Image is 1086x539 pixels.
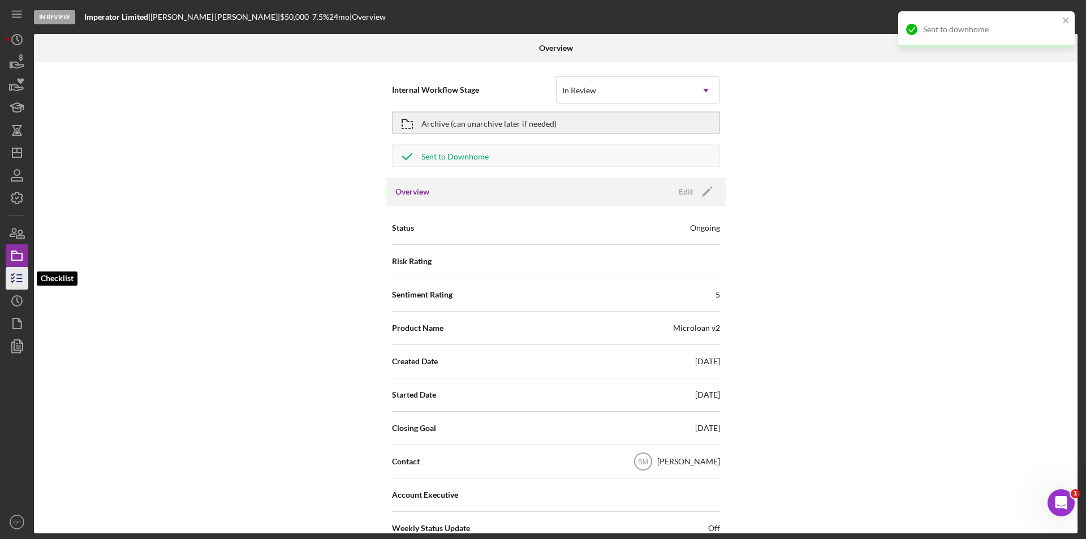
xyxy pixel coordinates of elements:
[84,12,148,21] b: Imperator Limited
[350,12,386,21] div: | Overview
[673,322,720,334] div: Microloan v2
[421,145,489,166] div: Sent to Downhome
[1062,16,1070,27] button: close
[392,456,420,467] span: Contact
[392,523,470,534] span: Weekly Status Update
[1048,489,1075,516] iframe: Intercom live chat
[392,322,443,334] span: Product Name
[421,113,557,133] div: Archive (can unarchive later if needed)
[695,422,720,434] div: [DATE]
[392,222,414,234] span: Status
[392,356,438,367] span: Created Date
[329,12,350,21] div: 24 mo
[708,523,720,534] span: Off
[6,511,28,533] button: CP
[690,222,720,234] div: Ongoing
[392,256,432,267] span: Risk Rating
[395,186,429,197] h3: Overview
[392,489,458,501] span: Account Executive
[392,422,436,434] span: Closing Goal
[392,111,720,134] button: Archive (can unarchive later if needed)
[923,25,1059,34] div: Sent to downhome
[392,289,453,300] span: Sentiment Rating
[392,144,720,167] button: Sent to Downhome
[13,519,20,525] text: CP
[672,183,717,200] button: Edit
[1071,489,1080,498] span: 1
[716,289,720,300] div: 5
[392,389,436,400] span: Started Date
[84,12,150,21] div: |
[34,10,75,24] div: In Review
[695,356,720,367] div: [DATE]
[695,389,720,400] div: [DATE]
[679,183,693,200] div: Edit
[638,458,648,466] text: BM
[562,86,596,95] div: In Review
[392,84,556,96] span: Internal Workflow Stage
[657,456,720,467] div: [PERSON_NAME]
[280,12,309,21] span: $50,000
[312,12,329,21] div: 7.5 %
[539,44,573,53] b: Overview
[150,12,280,21] div: [PERSON_NAME] [PERSON_NAME] |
